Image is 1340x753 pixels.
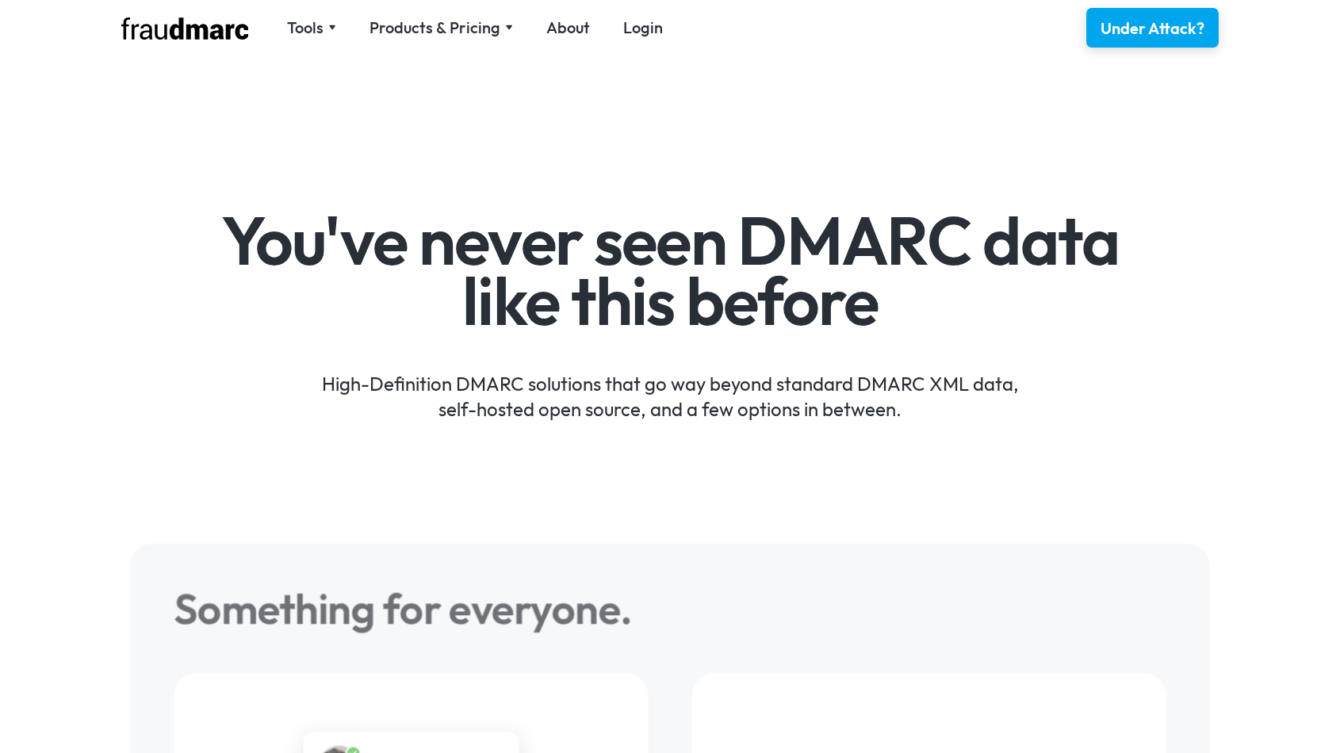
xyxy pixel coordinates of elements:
div: Products & Pricing [369,17,500,39]
div: High-Definition DMARC solutions that go way beyond standard DMARC XML data, self-hosted open sour... [210,347,1131,422]
a: About [546,17,590,39]
div: Tools [287,17,336,39]
a: Login [623,17,663,39]
div: Products & Pricing [369,17,513,39]
h3: Something for everyone. [174,587,1166,629]
div: Under Attack? [1101,17,1204,40]
h1: You've never seen DMARC data like this before [210,211,1131,331]
a: Under Attack? [1086,8,1219,48]
div: Tools [287,17,324,39]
